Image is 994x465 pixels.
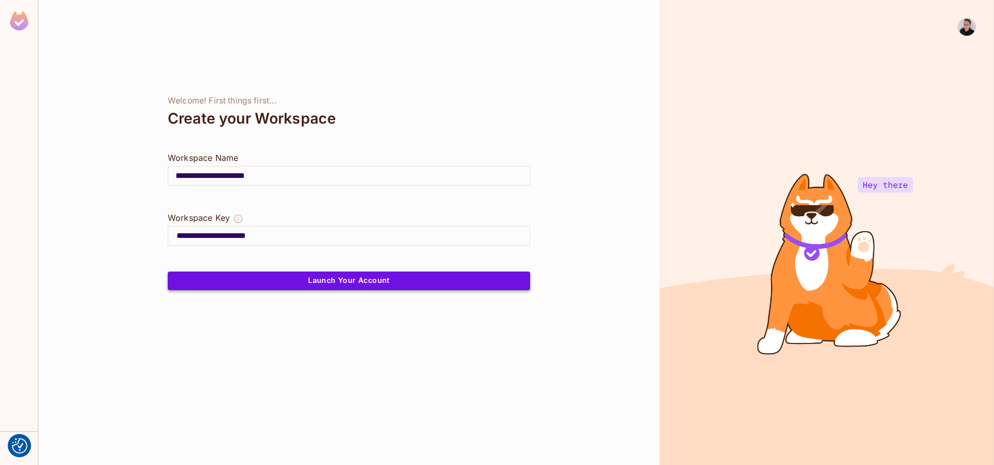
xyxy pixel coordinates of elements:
div: Welcome! First things first... [168,96,530,106]
img: Revisit consent button [12,438,27,454]
div: Help & Updates [7,438,31,459]
button: Launch Your Account [168,272,530,290]
img: SReyMgAAAABJRU5ErkJggg== [10,11,28,31]
div: Workspace Key [168,212,230,224]
button: Consent Preferences [12,438,27,454]
div: Create your Workspace [168,106,530,131]
button: The Workspace Key is unique, and serves as the identifier of your workspace. [233,212,243,226]
img: Andre Luiz do Nascimento Sousa [958,19,975,36]
div: Workspace Name [168,152,530,164]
